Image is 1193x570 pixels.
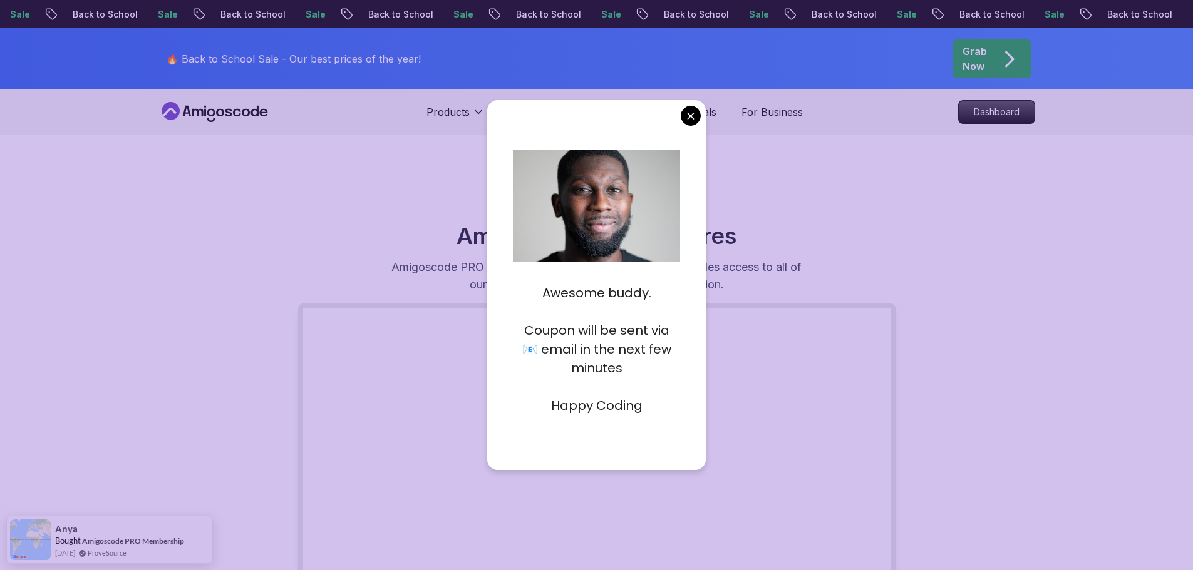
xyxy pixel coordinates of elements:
[82,536,184,546] a: Amigoscode PRO Membership
[490,8,576,21] p: Back to School
[1019,8,1059,21] p: Sale
[10,519,51,560] img: provesource social proof notification image
[426,104,470,120] p: Products
[963,44,987,74] p: Grab Now
[723,8,763,21] p: Sale
[426,104,485,130] button: Products
[166,51,421,66] p: 🔥 Back to School Sale - Our best prices of the year!
[386,258,807,293] p: Amigoscode PRO is a subscription-based service that provides access to all of our courses and res...
[428,8,468,21] p: Sale
[871,8,911,21] p: Sale
[576,8,616,21] p: Sale
[741,104,803,120] a: For Business
[195,8,280,21] p: Back to School
[343,8,428,21] p: Back to School
[280,8,320,21] p: Sale
[457,223,736,248] h2: Amigoscode Features
[1082,8,1167,21] p: Back to School
[55,524,78,534] span: Anya
[934,8,1019,21] p: Back to School
[55,536,81,546] span: Bought
[786,8,871,21] p: Back to School
[132,8,172,21] p: Sale
[88,549,127,557] a: ProveSource
[55,547,75,558] span: [DATE]
[638,8,723,21] p: Back to School
[959,101,1035,123] p: Dashboard
[47,8,132,21] p: Back to School
[958,100,1035,124] a: Dashboard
